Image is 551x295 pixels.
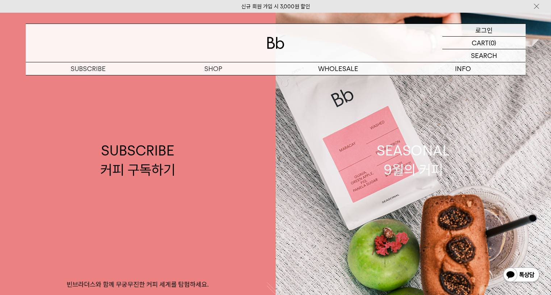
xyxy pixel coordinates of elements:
[442,24,526,37] a: 로그인
[475,24,493,36] p: 로그인
[100,141,175,179] div: SUBSCRIBE 커피 구독하기
[276,62,401,75] p: WHOLESALE
[489,37,496,49] p: (0)
[472,37,489,49] p: CART
[241,3,310,10] a: 신규 회원 가입 시 3,000원 할인
[267,37,284,49] img: 로고
[26,62,151,75] a: SUBSCRIBE
[471,49,497,62] p: SEARCH
[377,141,450,179] div: SEASONAL 9월의 커피
[442,37,526,49] a: CART (0)
[401,62,526,75] p: INFO
[151,62,276,75] a: SHOP
[502,267,540,284] img: 카카오톡 채널 1:1 채팅 버튼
